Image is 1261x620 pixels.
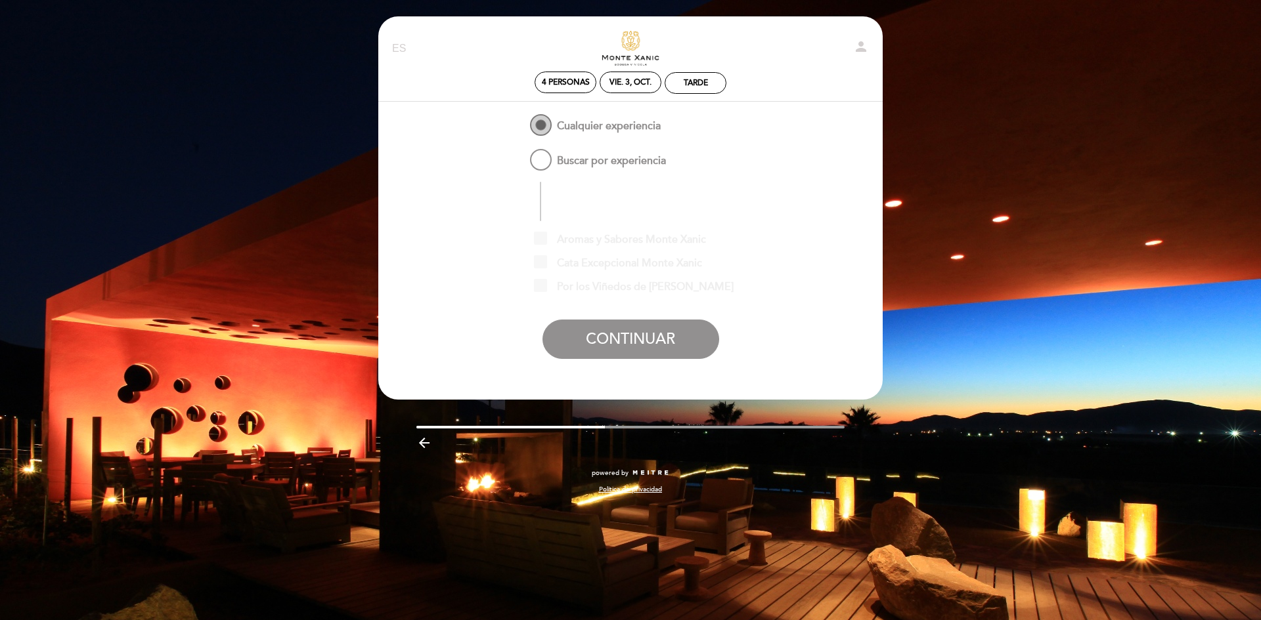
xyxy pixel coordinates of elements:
a: Descubre Monte Xanic [548,31,713,67]
a: powered by [592,468,669,478]
span: Cualquier experiencia [527,112,661,128]
i: arrow_backward [416,435,432,451]
span: Buscar por experiencia [527,146,666,163]
span: powered by [592,468,629,478]
span: 4 personas [542,77,590,87]
span: Por los Viñedos de [PERSON_NAME] [534,279,734,295]
button: CONTINUAR [542,320,719,359]
i: person [853,39,869,54]
a: Política de privacidad [599,485,662,494]
span: Cata Excepcional Monte Xanic [534,255,702,272]
span: Aromas y Sabores Monte Xanic [534,232,706,248]
div: vie. 3, oct. [609,77,652,87]
div: Tarde [684,78,708,88]
button: person [853,39,869,59]
img: MEITRE [632,470,669,476]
